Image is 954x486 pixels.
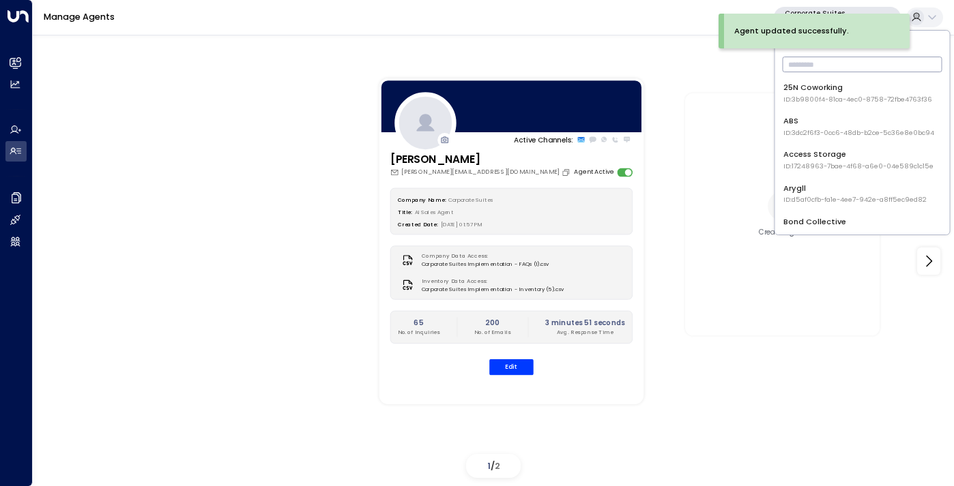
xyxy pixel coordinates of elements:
h2: 65 [398,318,439,328]
span: Corporate Suites Implementation - Inventory (5).csv [422,285,564,293]
a: Manage Agents [44,11,115,22]
label: Created Date: [398,221,438,228]
h3: [PERSON_NAME] [390,152,573,168]
span: ID: d5af0cfb-fa1e-4ee7-942e-a8ff5ec9ed82 [783,195,927,204]
div: [PERSON_NAME][EMAIL_ADDRESS][DOMAIN_NAME] [390,168,573,177]
span: 1 [487,460,491,472]
label: Inventory Data Access: [422,277,560,286]
div: / [466,454,521,478]
span: AI Sales Agent [415,208,454,215]
h2: 200 [474,318,510,328]
span: Corporate Suites [448,196,493,202]
button: Edit [489,359,534,374]
p: Corporate Suites [785,10,876,18]
div: 25N Coworking [783,82,932,104]
div: Access Storage [783,149,934,171]
span: 2 [495,460,500,472]
div: Create Agent [759,227,807,237]
label: Agent Active [574,168,613,177]
p: No. of Emails [474,328,510,336]
div: Arygll [783,183,927,205]
label: Title: [398,208,412,215]
span: ID: 3b9800f4-81ca-4ec0-8758-72fbe4763f36 [783,95,932,104]
h2: 3 minutes 51 seconds [545,318,625,328]
span: Corporate Suites Implementation - FAQs (1).csv [422,260,549,269]
span: ID: 17248963-7bae-4f68-a6e0-04e589c1c15e [783,162,934,171]
button: Copy [562,168,573,177]
label: Company Name: [398,196,446,202]
span: ID: e5c8f306-7b86-487b-8d28-d066bc04964e [783,229,942,239]
button: Corporate Suitesbf700612-62b1-479a-83db-a4f3d9aa0159 [774,7,901,29]
div: Agent updated successfully. [734,25,849,37]
span: [DATE] 01:57 PM [441,221,482,228]
label: Company Data Access: [422,252,545,260]
p: Active Channels: [514,134,573,145]
p: No. of Inquiries [398,328,439,336]
div: Bond Collective [783,216,942,239]
p: Avg. Response Time [545,328,625,336]
div: ABS [783,115,934,138]
span: ID: 3dc2f6f3-0cc6-48db-b2ce-5c36e8e0bc94 [783,128,934,138]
